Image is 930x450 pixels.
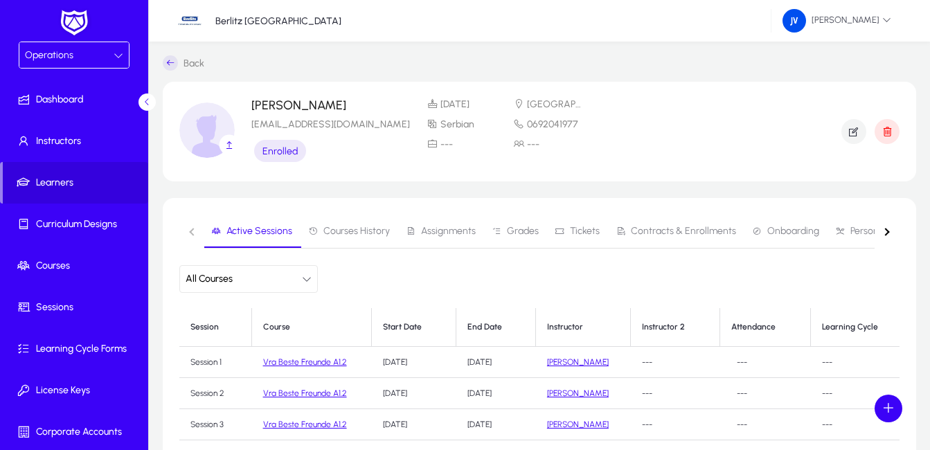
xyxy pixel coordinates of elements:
[3,79,151,120] a: Dashboard
[3,134,151,148] span: Instructors
[3,120,151,162] a: Instructors
[263,420,347,429] a: Vra Beste Freunde A1.2
[731,322,799,332] div: Attendance
[631,409,719,440] td: ---
[527,138,539,150] span: ---
[215,15,341,27] p: Berlitz [GEOGRAPHIC_DATA]
[731,417,753,433] span: ---
[731,354,753,370] span: ---
[570,226,600,236] span: Tickets
[547,420,609,429] a: [PERSON_NAME]
[3,287,151,328] a: Sessions
[811,347,900,378] td: ---
[372,409,456,440] td: [DATE]
[456,409,536,440] td: [DATE]
[3,342,151,356] span: Learning Cycle Forms
[421,226,476,236] span: Assignments
[811,378,900,409] td: ---
[179,102,235,158] img: profile_image
[547,388,609,398] a: [PERSON_NAME]
[190,322,240,332] div: Session
[731,322,776,332] div: Attendance
[383,322,422,332] div: Start Date
[177,8,203,34] img: 34.jpg
[323,226,390,236] span: Courses History
[811,308,900,347] th: Learning Cycle
[163,55,204,71] a: Back
[642,322,708,332] div: Instructor 2
[251,98,410,112] p: [PERSON_NAME]
[811,409,900,440] td: ---
[527,118,578,130] span: 0692041977
[263,357,347,367] a: Vra Beste Freunde A1.2
[547,322,620,332] div: Instructor
[263,322,361,332] div: Course
[372,378,456,409] td: [DATE]
[631,347,719,378] td: ---
[456,347,536,378] td: [DATE]
[456,378,536,409] td: [DATE]
[3,370,151,411] a: License Keys
[226,226,292,236] span: Active Sessions
[547,322,583,332] div: Instructor
[527,98,586,110] span: [GEOGRAPHIC_DATA]
[179,378,252,409] td: Session 2
[771,8,902,33] button: [PERSON_NAME]
[383,322,445,332] div: Start Date
[642,322,685,332] div: Instructor 2
[3,93,151,107] span: Dashboard
[3,425,151,439] span: Corporate Accounts
[251,118,410,132] p: [EMAIL_ADDRESS][DOMAIN_NAME]
[467,322,502,332] div: End Date
[190,322,219,332] div: Session
[440,118,474,130] span: Serbian
[25,49,73,61] span: Operations
[767,226,819,236] span: Onboarding
[262,145,298,157] span: Enrolled
[57,8,91,37] img: white-logo.png
[3,204,151,245] a: Curriculum Designs
[631,378,719,409] td: ---
[440,98,470,110] span: [DATE]
[3,217,151,231] span: Curriculum Designs
[3,245,151,287] a: Courses
[263,388,347,398] a: Vra Beste Freunde A1.2
[372,347,456,378] td: [DATE]
[3,328,151,370] a: Learning Cycle Forms
[440,138,453,150] span: ---
[179,409,252,440] td: Session 3
[263,322,290,332] div: Course
[186,265,233,293] span: All Courses
[467,322,524,332] div: End Date
[783,9,891,33] span: [PERSON_NAME]
[783,9,806,33] img: 162.png
[507,226,539,236] span: Grades
[179,347,252,378] td: Session 1
[3,259,151,273] span: Courses
[3,300,151,314] span: Sessions
[3,176,148,190] span: Learners
[3,384,151,397] span: License Keys
[731,386,753,402] span: ---
[547,357,609,367] a: [PERSON_NAME]
[631,226,736,236] span: Contracts & Enrollments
